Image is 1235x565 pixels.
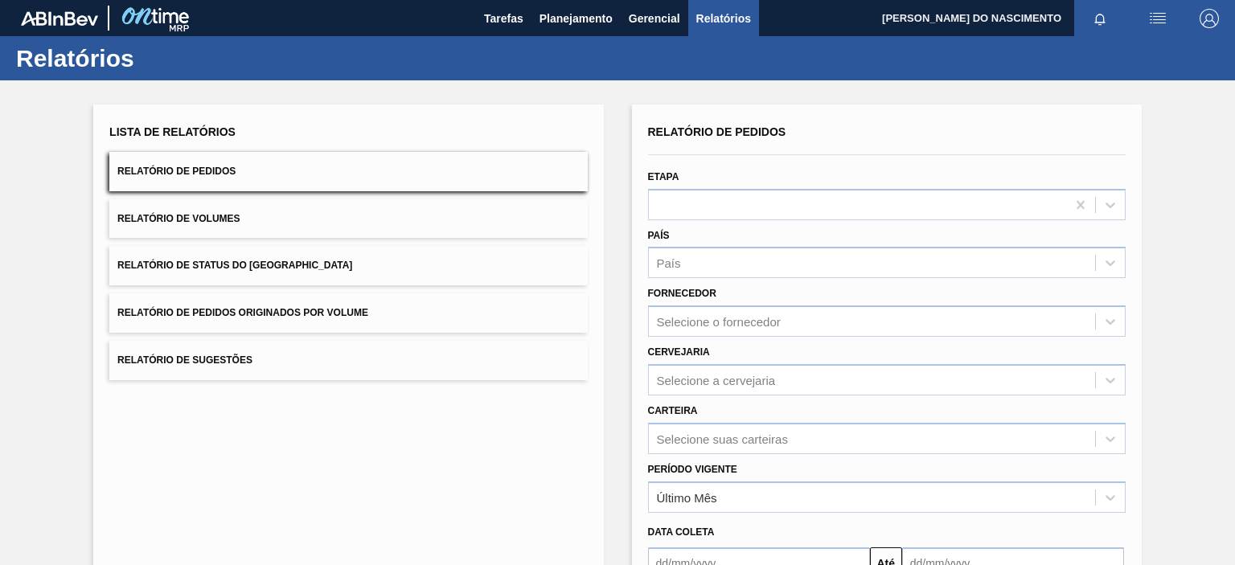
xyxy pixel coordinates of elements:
[1148,9,1167,28] img: userActions
[657,432,788,445] div: Selecione suas carteiras
[648,346,710,358] label: Cervejaria
[657,315,781,329] div: Selecione o fornecedor
[696,9,751,28] span: Relatórios
[117,166,236,177] span: Relatório de Pedidos
[540,9,613,28] span: Planejamento
[657,256,681,270] div: País
[657,373,776,387] div: Selecione a cervejaria
[657,490,717,504] div: Último Mês
[648,230,670,241] label: País
[109,125,236,138] span: Lista de Relatórios
[117,354,252,366] span: Relatório de Sugestões
[648,526,715,538] span: Data coleta
[1074,7,1126,30] button: Notificações
[109,293,587,333] button: Relatório de Pedidos Originados por Volume
[648,125,786,138] span: Relatório de Pedidos
[21,11,98,26] img: TNhmsLtSVTkK8tSr43FrP2fwEKptu5GPRR3wAAAABJRU5ErkJggg==
[1200,9,1219,28] img: Logout
[117,307,368,318] span: Relatório de Pedidos Originados por Volume
[629,9,680,28] span: Gerencial
[109,246,587,285] button: Relatório de Status do [GEOGRAPHIC_DATA]
[648,405,698,416] label: Carteira
[648,171,679,182] label: Etapa
[484,9,523,28] span: Tarefas
[648,288,716,299] label: Fornecedor
[16,49,302,68] h1: Relatórios
[109,152,587,191] button: Relatório de Pedidos
[109,341,587,380] button: Relatório de Sugestões
[109,199,587,239] button: Relatório de Volumes
[117,260,352,271] span: Relatório de Status do [GEOGRAPHIC_DATA]
[648,464,737,475] label: Período Vigente
[117,213,240,224] span: Relatório de Volumes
